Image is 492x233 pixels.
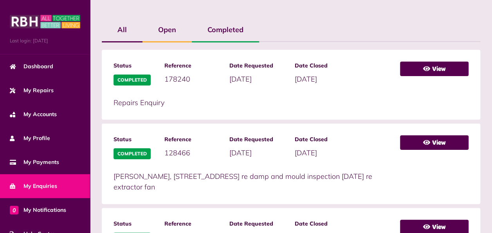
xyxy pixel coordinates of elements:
[295,148,317,157] span: [DATE]
[114,62,157,70] span: Status
[192,18,259,41] label: Completed
[164,135,222,144] span: Reference
[114,135,157,144] span: Status
[229,75,252,84] span: [DATE]
[114,148,151,159] span: Completed
[164,220,222,228] span: Reference
[295,135,352,144] span: Date Closed
[142,18,192,41] label: Open
[400,62,469,76] a: View
[10,158,59,166] span: My Payments
[295,220,352,228] span: Date Closed
[10,182,57,190] span: My Enquiries
[10,110,57,118] span: My Accounts
[229,135,287,144] span: Date Requested
[229,62,287,70] span: Date Requested
[10,37,80,44] span: Last login: [DATE]
[229,220,287,228] span: Date Requested
[102,18,142,41] label: All
[114,220,157,228] span: Status
[164,75,190,84] span: 178240
[10,14,80,29] img: MyRBH
[164,148,190,157] span: 128466
[114,75,151,86] span: Completed
[400,135,469,150] a: View
[10,206,18,214] span: 0
[295,75,317,84] span: [DATE]
[229,148,252,157] span: [DATE]
[10,134,50,142] span: My Profile
[10,206,66,214] span: My Notifications
[10,62,53,71] span: Dashboard
[164,62,222,70] span: Reference
[114,171,392,192] p: [PERSON_NAME], [STREET_ADDRESS] re damp and mould inspection [DATE] re extractor fan
[10,86,54,95] span: My Repairs
[114,97,392,108] p: Repairs Enquiry
[295,62,352,70] span: Date Closed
